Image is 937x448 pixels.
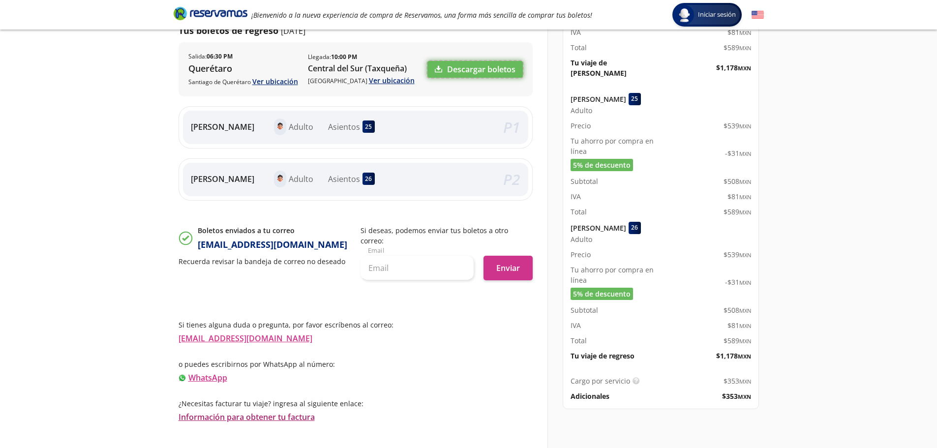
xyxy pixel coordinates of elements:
small: MXN [738,353,751,360]
p: [EMAIL_ADDRESS][DOMAIN_NAME] [198,238,347,251]
p: ¿Necesitas facturar tu viaje? ingresa al siguiente enlace: [179,398,533,409]
iframe: Messagebird Livechat Widget [880,391,927,438]
span: $ 508 [724,176,751,186]
a: Ver ubicación [369,76,415,85]
button: Enviar [484,256,533,280]
p: Subtotal [571,176,598,186]
small: MXN [739,322,751,329]
em: ¡Bienvenido a la nueva experiencia de compra de Reservamos, una forma más sencilla de comprar tus... [251,10,592,20]
em: P 2 [503,169,520,189]
small: MXN [739,251,751,259]
a: Brand Logo [174,6,247,24]
span: Iniciar sesión [694,10,740,20]
small: MXN [739,307,751,314]
span: $ 1,178 [716,351,751,361]
small: MXN [739,209,751,216]
p: [PERSON_NAME] [191,121,254,133]
span: -$ 31 [725,148,751,158]
small: MXN [739,279,751,286]
small: MXN [739,44,751,52]
p: Tu ahorro por compra en línea [571,265,661,285]
p: Si tienes alguna duda o pregunta, por favor escríbenos al correo: [179,320,533,330]
button: English [752,9,764,21]
small: MXN [739,193,751,201]
small: MXN [739,178,751,185]
small: MXN [739,337,751,345]
p: Cargo por servicio [571,376,630,386]
small: MXN [738,64,751,72]
p: IVA [571,27,581,37]
p: [DATE] [281,25,305,37]
input: Email [361,256,474,280]
span: $ 81 [727,320,751,330]
b: 06:30 PM [207,52,233,60]
p: [PERSON_NAME] [571,223,626,233]
span: $ 589 [724,335,751,346]
p: [PERSON_NAME] [191,173,254,185]
p: Total [571,335,587,346]
div: 25 [363,120,375,133]
span: $ 353 [724,376,751,386]
p: Tu viaje de [PERSON_NAME] [571,58,661,78]
p: Tu ahorro por compra en línea [571,136,661,156]
p: Subtotal [571,305,598,315]
i: Brand Logo [174,6,247,21]
a: Ver ubicación [252,77,298,86]
p: Salida : [188,52,233,61]
span: $ 1,178 [716,62,751,73]
div: 25 [629,93,641,105]
p: IVA [571,191,581,202]
small: MXN [739,378,751,385]
span: Adulto [571,105,592,116]
p: Asientos [328,121,360,133]
p: Querétaro [188,62,298,75]
span: -$ 31 [725,277,751,287]
p: [GEOGRAPHIC_DATA] [308,75,415,86]
p: Adulto [289,121,313,133]
small: MXN [739,29,751,36]
p: Boletos enviados a tu correo [198,225,347,236]
a: Descargar boletos [427,61,523,78]
span: 5% de descuento [573,289,631,299]
small: MXN [739,150,751,157]
small: MXN [738,393,751,400]
span: Adulto [571,234,592,244]
div: 26 [363,173,375,185]
p: Tus boletos de regreso [179,24,278,37]
span: $ 508 [724,305,751,315]
b: 10:00 PM [331,53,357,61]
span: 5% de descuento [573,160,631,170]
p: Asientos [328,173,360,185]
p: Santiago de Querétaro [188,76,298,87]
span: $ 589 [724,207,751,217]
p: o puedes escribirnos por WhatsApp al número: [179,359,533,369]
p: IVA [571,320,581,330]
p: Tu viaje de regreso [571,351,635,361]
em: P 1 [503,117,520,137]
p: Adicionales [571,391,609,401]
small: MXN [739,122,751,130]
p: Total [571,42,587,53]
p: Precio [571,120,591,131]
p: Central del Sur (Taxqueña) [308,62,415,74]
a: [EMAIL_ADDRESS][DOMAIN_NAME] [179,333,312,344]
div: 26 [629,222,641,234]
span: $ 81 [727,191,751,202]
p: [PERSON_NAME] [571,94,626,104]
span: $ 589 [724,42,751,53]
span: $ 539 [724,120,751,131]
span: $ 81 [727,27,751,37]
p: Recuerda revisar la bandeja de correo no deseado [179,256,351,267]
p: Adulto [289,173,313,185]
p: Precio [571,249,591,260]
span: $ 353 [722,391,751,401]
a: WhatsApp [188,372,227,383]
p: Si deseas, podemos enviar tus boletos a otro correo: [361,225,533,246]
p: Total [571,207,587,217]
span: $ 539 [724,249,751,260]
p: Llegada : [308,53,357,61]
a: Información para obtener tu factura [179,412,315,422]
